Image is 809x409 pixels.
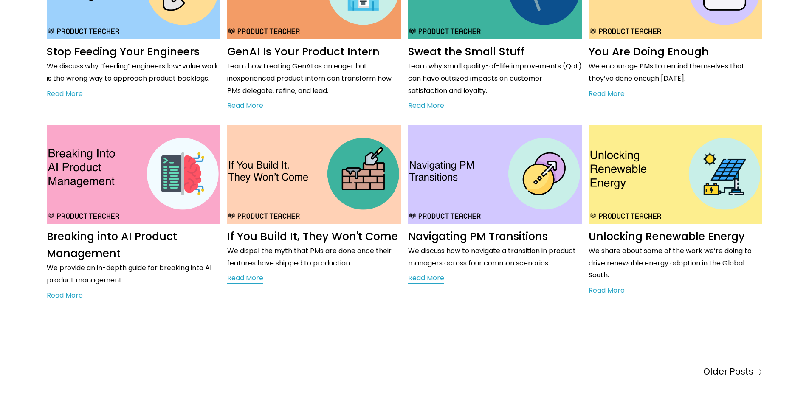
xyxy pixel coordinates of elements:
[408,245,582,270] p: We discuss how to navigate a transition in product managers across four common scenarios.
[227,245,401,270] p: We dispel the myth that PMs are done once their features have shipped to production.
[589,229,745,244] a: Unlocking Renewable Energy
[47,290,83,302] a: Read More
[588,125,764,224] img: Unlocking Renewable Energy
[408,100,444,113] a: Read More
[589,285,625,297] a: Read More
[589,88,625,101] a: Read More
[227,44,380,59] a: GenAI Is Your Product Intern
[407,125,583,224] img: Navigating PM Transitions
[589,245,762,282] p: We share about some of the work we’re doing to drive renewable energy adoption in the Global South.
[47,229,177,261] a: Breaking into AI Product Management
[227,272,263,285] a: Read More
[47,88,83,101] a: Read More
[405,364,763,379] a: Older Posts
[227,229,398,244] a: If You Build It, They Won't Come
[408,60,582,97] p: Learn why small quality-of-life improvements (QoL) can have outsized impacts on customer satisfac...
[47,60,220,85] p: We discuss why “feeding” engineers low-value work is the wrong way to approach product backlogs.
[408,272,444,285] a: Read More
[47,262,220,287] p: We provide an in-depth guide for breaking into AI product management.
[46,125,222,224] img: Breaking into AI Product Management
[703,364,753,379] span: Older Posts
[47,44,200,59] a: Stop Feeding Your Engineers
[408,229,548,244] a: Navigating PM Transitions
[227,100,263,113] a: Read More
[589,44,709,59] a: You Are Doing Enough
[226,125,402,224] img: If You Build It, They Won't Come
[589,60,762,85] p: We encourage PMs to remind themselves that they’ve done enough [DATE].
[227,60,401,97] p: Learn how treating GenAI as an eager but inexperienced product intern can transform how PMs deleg...
[408,44,524,59] a: Sweat the Small Stuff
